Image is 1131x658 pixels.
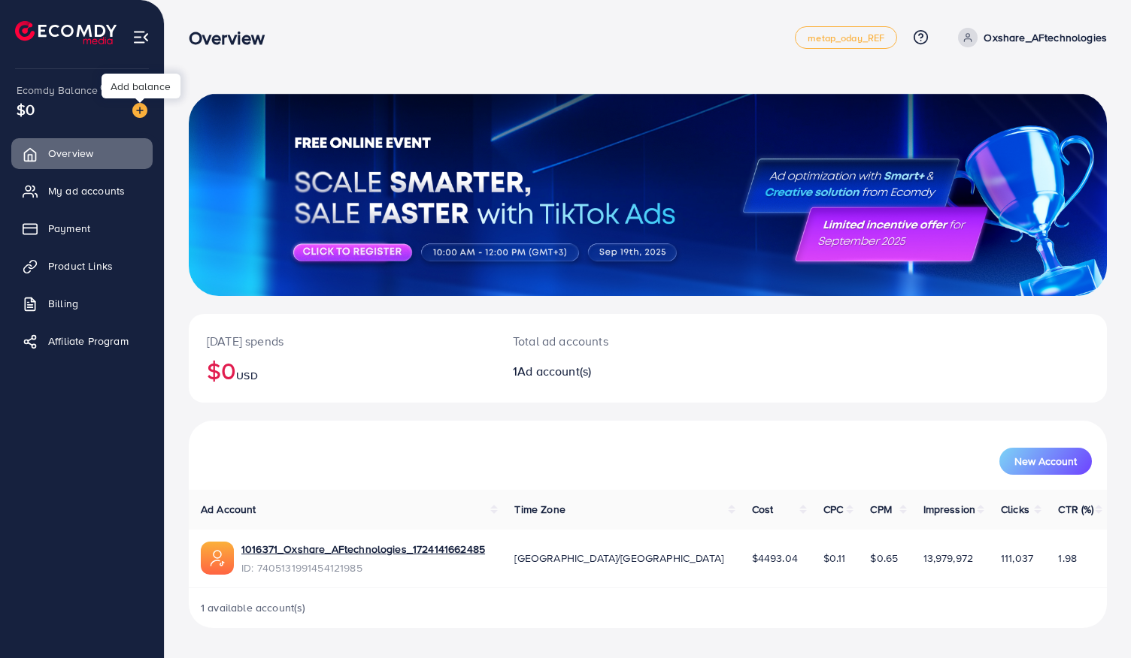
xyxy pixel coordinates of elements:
[514,502,565,517] span: Time Zone
[201,600,306,615] span: 1 available account(s)
[952,28,1107,47] a: Oxshare_AFtechnologies
[1014,456,1077,466] span: New Account
[201,542,234,575] img: ic-ads-acc.e4c84228.svg
[923,551,974,566] span: 13,979,972
[189,27,277,49] h3: Overview
[513,332,706,350] p: Total ad accounts
[1001,502,1029,517] span: Clicks
[48,258,113,273] span: Product Links
[11,213,153,243] a: Payment
[1067,590,1120,647] iframe: Chat
[984,29,1107,47] p: Oxshare_AFtechnologies
[11,288,153,318] a: Billing
[752,502,774,517] span: Cost
[11,176,153,206] a: My ad accounts
[15,21,117,44] img: logo
[11,326,153,356] a: Affiliate Program
[17,98,35,120] span: $0
[201,502,256,517] span: Ad Account
[870,502,891,517] span: CPM
[795,26,897,49] a: metap_oday_REF
[11,251,153,281] a: Product Links
[17,83,98,98] span: Ecomdy Balance
[870,551,898,566] span: $0.65
[1001,551,1033,566] span: 111,037
[513,364,706,379] h2: 1
[517,363,591,379] span: Ad account(s)
[48,183,125,198] span: My ad accounts
[241,560,485,575] span: ID: 7405131991454121985
[1058,551,1077,566] span: 1.98
[11,138,153,168] a: Overview
[48,296,78,311] span: Billing
[514,551,723,566] span: [GEOGRAPHIC_DATA]/[GEOGRAPHIC_DATA]
[999,448,1092,475] button: New Account
[102,74,180,98] div: Add balance
[241,542,485,557] a: 1016371_Oxshare_AFtechnologies_1724141662485
[923,502,976,517] span: Impression
[207,332,477,350] p: [DATE] spends
[132,103,147,118] img: image
[823,502,843,517] span: CPC
[207,356,477,385] h2: $0
[823,551,846,566] span: $0.11
[48,221,90,236] span: Payment
[752,551,798,566] span: $4493.04
[808,33,884,43] span: metap_oday_REF
[132,29,150,46] img: menu
[236,368,257,383] span: USD
[48,146,93,161] span: Overview
[48,334,129,349] span: Affiliate Program
[1058,502,1093,517] span: CTR (%)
